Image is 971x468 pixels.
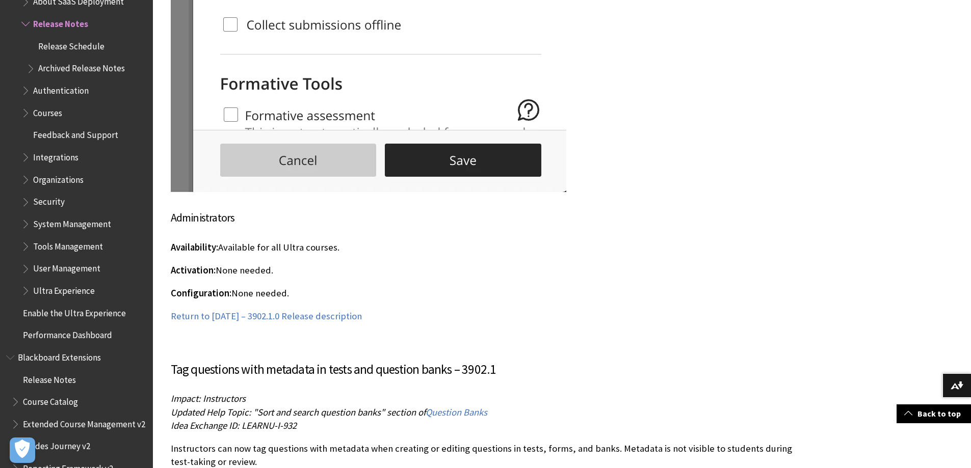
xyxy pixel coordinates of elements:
span: Organizations [33,171,84,185]
p: Available for all Ultra courses. [171,241,803,254]
p: None needed. [171,287,803,300]
span: Release Schedule [38,38,104,51]
span: Activation: [171,264,216,276]
span: Enable the Ultra Experience [23,305,126,318]
span: Configuration: [171,287,231,299]
span: Impact: Instructors [171,393,246,404]
span: Release Notes [33,15,88,29]
span: Course Catalog [23,393,78,407]
span: Feedback and Support [33,127,118,141]
span: User Management [33,260,100,274]
span: Tools Management [33,238,103,252]
span: Ultra Experience [33,282,95,296]
span: Extended Course Management v2 [23,416,145,429]
span: Tag questions with metadata in tests and question banks – 3902.1 [171,361,496,377]
span: Updated Help Topic: "Sort and search question banks" section of [171,406,426,418]
h4: Administrators [171,209,803,226]
span: Integrations [33,149,78,162]
a: Back to top [897,404,971,423]
span: Security [33,194,65,207]
span: Performance Dashboard [23,326,112,340]
span: Question Banks [426,406,487,418]
span: Authentication [33,82,89,96]
span: Grades Journey v2 [23,438,90,452]
span: Courses [33,104,62,118]
span: Release Notes [23,371,76,385]
span: Blackboard Extensions [18,349,101,363]
a: Return to [DATE] – 3902.1.0 Release description [171,310,362,322]
span: Archived Release Notes [38,60,125,74]
span: Availability: [171,241,218,253]
span: Idea Exchange ID: LEARNU-I-932 [171,420,297,431]
p: None needed. [171,264,803,277]
span: System Management [33,215,111,229]
button: Open Preferences [10,437,35,463]
a: Question Banks [426,406,487,419]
